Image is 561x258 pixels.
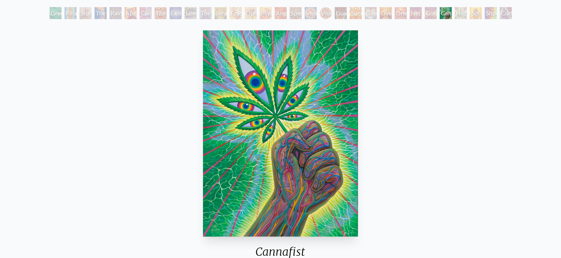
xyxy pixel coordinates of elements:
div: Collective Vision [170,7,182,19]
div: Vision Crystal Tondo [320,7,332,19]
div: Oversoul [380,7,392,19]
div: Cosmic Elf [365,7,377,19]
div: Vision Crystal [305,7,317,19]
div: Seraphic Transport Docking on the Third Eye [215,7,227,19]
div: Cannabis Sutra [140,7,152,19]
div: Higher Vision [455,7,467,19]
div: Fractal Eyes [230,7,242,19]
div: Ophanic Eyelash [245,7,257,19]
div: Aperture [125,7,137,19]
div: Guardian of Infinite Vision [335,7,347,19]
div: Cuddle [500,7,512,19]
div: Sunyata [350,7,362,19]
div: Green Hand [50,7,62,19]
div: Pillar of Awareness [65,7,77,19]
div: The Torch [95,7,107,19]
div: Godself [425,7,437,19]
div: Sol Invictus [470,7,482,19]
div: Spectral Lotus [290,7,302,19]
div: Psychomicrograph of a Fractal Paisley Cherub Feather Tip [260,7,272,19]
div: Third Eye Tears of Joy [155,7,167,19]
div: Rainbow Eye Ripple [110,7,122,19]
div: Shpongled [485,7,497,19]
img: Cannafist-2017-Alex-Grey-OG-watermarked.jpg [203,30,358,237]
div: Study for the Great Turn [80,7,92,19]
div: Net of Being [410,7,422,19]
div: Liberation Through Seeing [185,7,197,19]
div: Cannafist [440,7,452,19]
div: One [395,7,407,19]
div: Angel Skin [275,7,287,19]
div: The Seer [200,7,212,19]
